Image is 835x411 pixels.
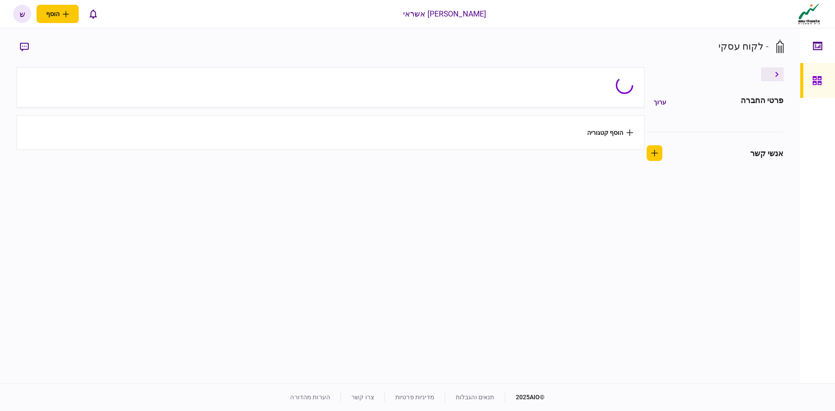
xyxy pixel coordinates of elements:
div: © 2025 AIO [505,393,545,402]
div: [PERSON_NAME] אשראי [403,8,487,20]
div: - לקוח עסקי [718,39,768,53]
button: פתח רשימת התראות [84,5,102,23]
a: תנאים והגבלות [456,394,494,401]
button: פתח תפריט להוספת לקוח [37,5,79,23]
div: אנשי קשר [750,147,784,159]
div: פרטי החברה [741,94,783,110]
a: מדיניות פרטיות [395,394,434,401]
img: client company logo [796,3,822,25]
a: צרו קשר [351,394,374,401]
button: ש [13,5,31,23]
button: ערוך [647,94,673,110]
button: הוסף קטגוריה [587,129,633,136]
a: הערות מהדורה [290,394,330,401]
